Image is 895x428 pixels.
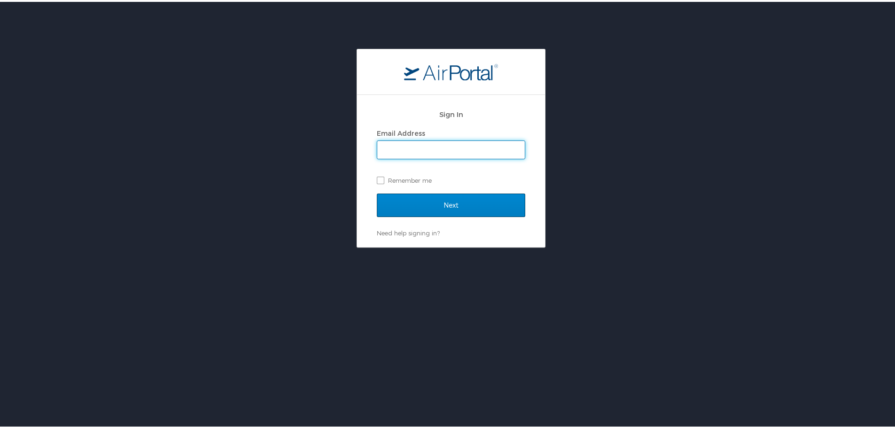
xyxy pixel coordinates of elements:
label: Email Address [377,127,425,135]
input: Next [377,192,525,215]
h2: Sign In [377,107,525,118]
a: Need help signing in? [377,227,440,235]
img: logo [404,62,498,78]
label: Remember me [377,171,525,186]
